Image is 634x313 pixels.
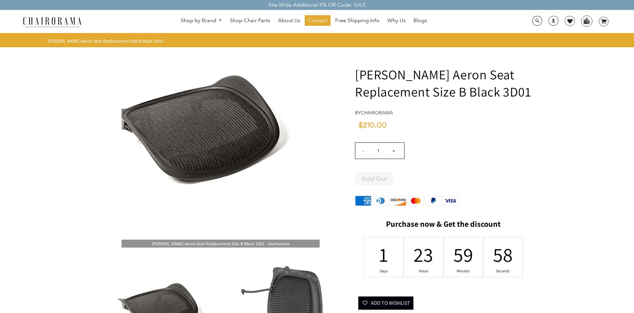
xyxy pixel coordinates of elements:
[419,242,428,267] div: 23
[308,17,327,24] span: Contact
[355,143,371,159] input: -
[19,16,85,27] img: chairorama
[581,16,592,26] img: WhatsApp_Image_2024-07-12_at_16.23.01.webp
[459,268,468,274] div: Minutes
[355,219,532,232] h2: Purchase now & Get the discount
[358,296,413,310] button: Add To Wishlist
[122,144,320,151] a: Herman Miller Aeron Seat Replacement Size B Black 3D01 - chairorama[PERSON_NAME] Aeron Seat Repla...
[227,15,273,26] a: Shop Chair Parts
[355,66,532,100] h1: [PERSON_NAME] Aeron Seat Replacement Size B Black 3D01
[499,268,507,274] div: Seconds
[113,15,495,27] nav: DesktopNavigation
[230,17,270,24] span: Shop Chair Parts
[419,268,428,274] div: Hours
[335,17,379,24] span: Free Shipping Info
[361,110,393,116] a: chairorama
[48,38,163,44] span: [PERSON_NAME] Aeron Seat Replacement Size B Black 3D01
[413,17,427,24] span: Blogs
[379,268,388,274] div: Days
[387,17,405,24] span: Why Us
[410,15,430,26] a: Blogs
[275,15,303,26] a: About Us
[386,143,402,159] input: +
[362,175,386,182] span: Sold Out
[278,17,300,24] span: About Us
[48,38,166,44] nav: breadcrumbs
[379,242,388,267] div: 1
[355,110,532,116] h4: by
[355,172,393,185] button: Sold Out
[332,15,383,26] a: Free Shipping Info
[371,299,410,306] span: Add To Wishlist
[384,15,409,26] a: Why Us
[358,121,387,129] span: $210.00
[499,242,507,267] div: 58
[459,242,468,267] div: 59
[177,16,226,26] a: Shop by Brand
[305,15,331,26] a: Contact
